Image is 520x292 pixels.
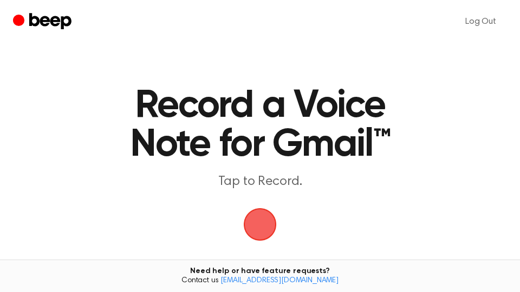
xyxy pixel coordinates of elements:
img: Beep Logo [244,208,276,241]
a: [EMAIL_ADDRESS][DOMAIN_NAME] [220,277,339,284]
a: Beep [13,11,74,32]
h1: Record a Voice Note for Gmail™ [117,87,403,164]
a: Log Out [454,9,507,35]
span: Contact us [6,276,513,286]
p: Tap to Record. [117,173,403,191]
